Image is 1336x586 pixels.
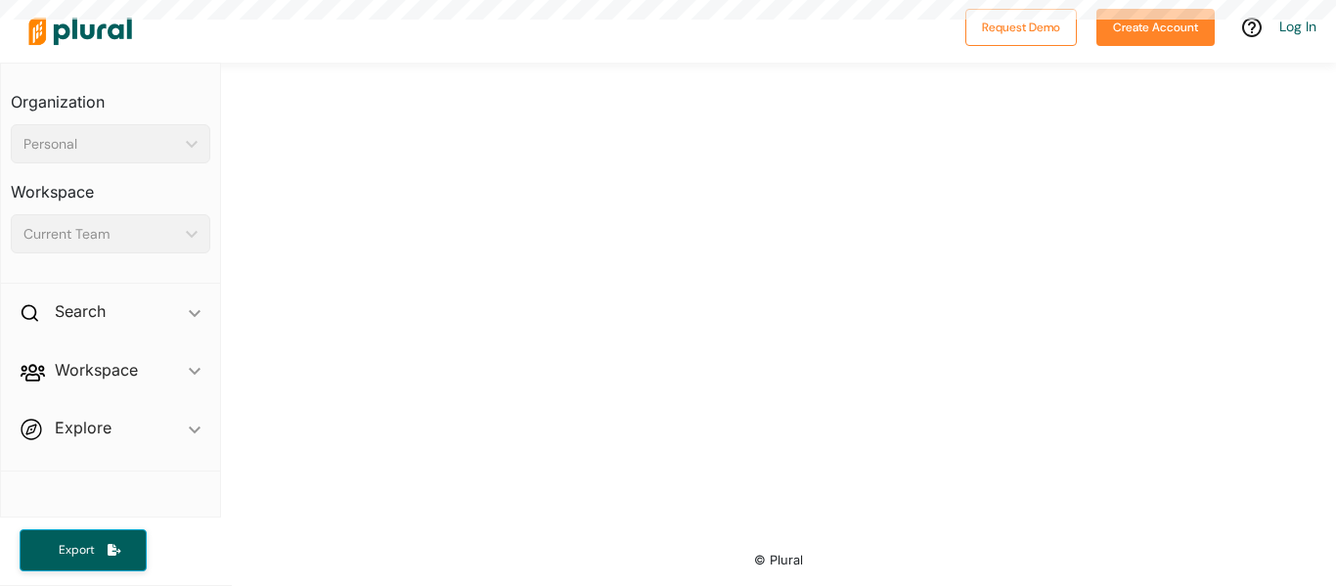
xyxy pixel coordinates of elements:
[11,163,210,206] h3: Workspace
[11,73,210,116] h3: Organization
[45,542,108,559] span: Export
[1096,16,1215,36] a: Create Account
[55,300,106,322] h2: Search
[23,134,178,155] div: Personal
[1096,9,1215,46] button: Create Account
[965,9,1077,46] button: Request Demo
[754,553,803,567] small: © Plural
[965,16,1077,36] a: Request Demo
[20,529,147,571] button: Export
[1279,18,1316,35] a: Log In
[23,224,178,245] div: Current Team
